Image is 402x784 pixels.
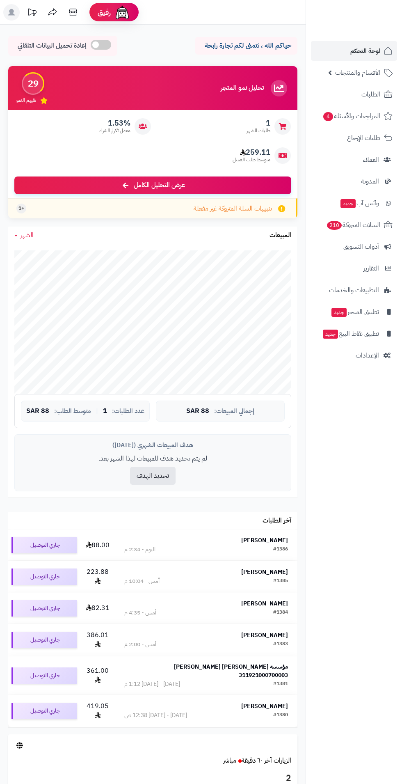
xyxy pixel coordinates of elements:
span: جديد [323,330,338,339]
span: تنبيهات السلة المتروكة غير مفعلة [194,204,272,213]
span: عدد الطلبات: [112,408,144,415]
a: الزيارات آخر ٦٠ دقيقةمباشر [223,756,291,766]
div: [DATE] - [DATE] 1:12 م [124,680,180,688]
span: لوحة التحكم [350,45,380,57]
button: تحديد الهدف [130,467,176,485]
span: تطبيق نقاط البيع [322,328,379,339]
td: 386.01 [80,624,115,656]
p: لم يتم تحديد هدف للمبيعات لهذا الشهر بعد. [21,454,285,463]
h3: آخر الطلبات [263,517,291,525]
a: المراجعات والأسئلة4 [311,106,397,126]
a: أدوات التسويق [311,237,397,257]
td: 82.31 [80,593,115,624]
span: طلبات الشهر [247,127,270,134]
a: تطبيق المتجرجديد [311,302,397,322]
span: وآتس آب [340,197,379,209]
span: 4 [323,112,333,121]
td: 419.05 [80,695,115,727]
span: 1 [103,408,107,415]
span: السلات المتروكة [326,219,380,231]
span: رفيق [98,7,111,17]
a: لوحة التحكم [311,41,397,61]
strong: مؤسسة [PERSON_NAME] [PERSON_NAME] 311921000700003 [174,663,288,679]
div: جاري التوصيل [11,569,77,585]
a: الشهر [14,231,34,240]
strong: [PERSON_NAME] [241,599,288,608]
a: وآتس آبجديد [311,193,397,213]
div: جاري التوصيل [11,667,77,684]
span: إعادة تحميل البيانات التلقائي [18,41,87,50]
div: أمس - 2:00 م [124,640,156,649]
a: التقارير [311,259,397,278]
span: المدونة [361,176,379,187]
span: جديد [340,199,356,208]
img: ai-face.png [114,4,130,21]
a: عرض التحليل الكامل [14,177,291,194]
strong: [PERSON_NAME] [241,702,288,711]
span: 210 [327,221,342,230]
small: مباشر [223,756,236,766]
span: 88 SAR [26,408,49,415]
span: متوسط طلب العميل [233,156,270,163]
span: التقارير [363,263,379,274]
div: #1381 [273,680,288,688]
div: #1384 [273,609,288,617]
span: | [96,408,98,414]
div: جاري التوصيل [11,600,77,617]
span: العملاء [363,154,379,165]
span: جديد [331,308,347,317]
span: طلبات الإرجاع [347,132,380,144]
a: الطلبات [311,85,397,104]
div: أمس - 10:04 م [124,577,160,585]
div: #1383 [273,640,288,649]
a: تحديثات المنصة [22,4,42,23]
div: هدف المبيعات الشهري ([DATE]) [21,441,285,449]
div: #1385 [273,577,288,585]
h3: تحليل نمو المتجر [221,85,264,92]
strong: [PERSON_NAME] [241,568,288,576]
a: طلبات الإرجاع [311,128,397,148]
div: جاري التوصيل [11,632,77,648]
span: عرض التحليل الكامل [134,181,185,190]
span: إجمالي المبيعات: [214,408,254,415]
span: الأقسام والمنتجات [335,67,380,78]
a: التطبيقات والخدمات [311,280,397,300]
span: تطبيق المتجر [331,306,379,318]
span: الإعدادات [356,350,379,361]
a: المدونة [311,172,397,191]
a: العملاء [311,150,397,170]
span: المراجعات والأسئلة [322,110,380,122]
p: حياكم الله ، نتمنى لكم تجارة رابحة [201,41,291,50]
div: اليوم - 2:34 م [124,546,155,554]
span: التطبيقات والخدمات [329,284,379,296]
td: 88.00 [80,530,115,560]
span: تقييم النمو [16,97,36,104]
div: جاري التوصيل [11,703,77,719]
strong: [PERSON_NAME] [241,536,288,545]
span: أدوات التسويق [343,241,379,252]
span: 1 [247,119,270,128]
span: الطلبات [361,89,380,100]
td: 361.00 [80,656,115,695]
div: جاري التوصيل [11,537,77,553]
span: معدل تكرار الشراء [99,127,130,134]
img: logo-2.png [346,21,394,38]
strong: [PERSON_NAME] [241,631,288,640]
span: 88 SAR [186,408,209,415]
span: متوسط الطلب: [54,408,91,415]
div: #1386 [273,546,288,554]
span: 1.53% [99,119,130,128]
span: +1 [18,205,24,212]
h3: المبيعات [270,232,291,239]
a: تطبيق نقاط البيعجديد [311,324,397,344]
div: أمس - 4:35 م [124,609,156,617]
div: [DATE] - [DATE] 12:38 ص [124,711,187,720]
a: السلات المتروكة210 [311,215,397,235]
a: الإعدادات [311,346,397,365]
td: 223.88 [80,561,115,593]
div: #1380 [273,711,288,720]
span: 259.11 [233,148,270,157]
span: الشهر [20,230,34,240]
